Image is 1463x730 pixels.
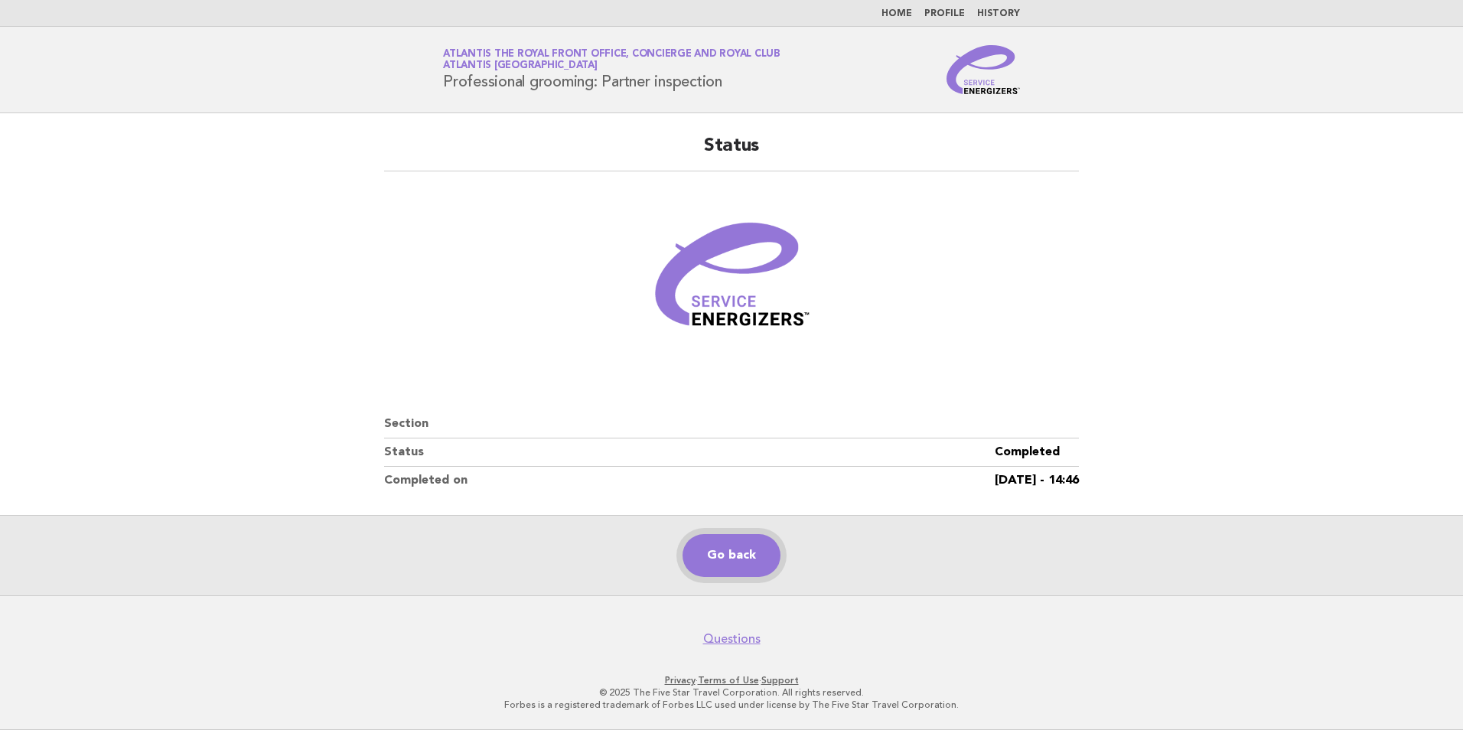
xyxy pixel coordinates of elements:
dd: Completed [995,438,1079,467]
dd: [DATE] - 14:46 [995,467,1079,494]
dt: Section [384,410,995,438]
span: Atlantis [GEOGRAPHIC_DATA] [443,61,598,71]
a: Terms of Use [698,675,759,686]
img: Verified [640,190,823,373]
p: © 2025 The Five Star Travel Corporation. All rights reserved. [263,686,1200,699]
h1: Professional grooming: Partner inspection [443,50,780,90]
dt: Completed on [384,467,995,494]
a: Privacy [665,675,696,686]
dt: Status [384,438,995,467]
a: Atlantis The Royal Front Office, Concierge and Royal ClubAtlantis [GEOGRAPHIC_DATA] [443,49,780,70]
p: Forbes is a registered trademark of Forbes LLC used under license by The Five Star Travel Corpora... [263,699,1200,711]
img: Service Energizers [947,45,1020,94]
h2: Status [384,134,1079,171]
a: Go back [683,534,780,577]
a: History [977,9,1020,18]
a: Home [881,9,912,18]
a: Profile [924,9,965,18]
a: Questions [703,631,761,647]
a: Support [761,675,799,686]
p: · · [263,674,1200,686]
